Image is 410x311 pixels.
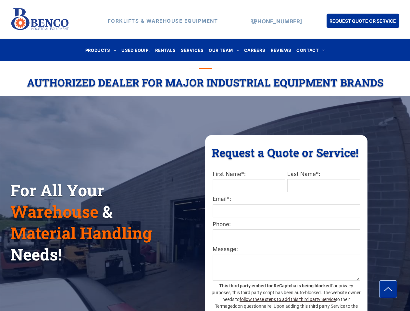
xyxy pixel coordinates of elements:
a: CAREERS [242,46,268,54]
span: Authorized Dealer For Major Industrial Equipment Brands [27,75,383,89]
a: CONTACT [294,46,327,54]
strong: This third party embed for ReCaptcha is being blocked [219,283,331,288]
a: OUR TEAM [206,46,242,54]
label: Email*: [213,195,360,203]
label: First Name*: [213,170,285,179]
strong: FORKLIFTS & WAREHOUSE EQUIPMENT [108,18,218,24]
label: Message: [213,245,360,254]
a: REVIEWS [268,46,294,54]
label: Last Name*: [287,170,360,179]
a: PRODUCTS [83,46,119,54]
span: For All Your [10,179,104,201]
a: SERVICES [178,46,206,54]
a: REQUEST QUOTE OR SERVICE [327,14,399,28]
a: USED EQUIP. [119,46,152,54]
span: Needs! [10,244,62,265]
span: Material Handling [10,222,152,244]
span: & [102,201,112,222]
a: [PHONE_NUMBER] [252,18,302,25]
span: Warehouse [10,201,98,222]
label: Phone: [213,220,360,229]
span: REQUEST QUOTE OR SERVICE [329,15,396,27]
a: follow these steps to add this third party Service [240,297,336,302]
a: RENTALS [153,46,179,54]
span: Request a Quote or Service! [212,145,359,160]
